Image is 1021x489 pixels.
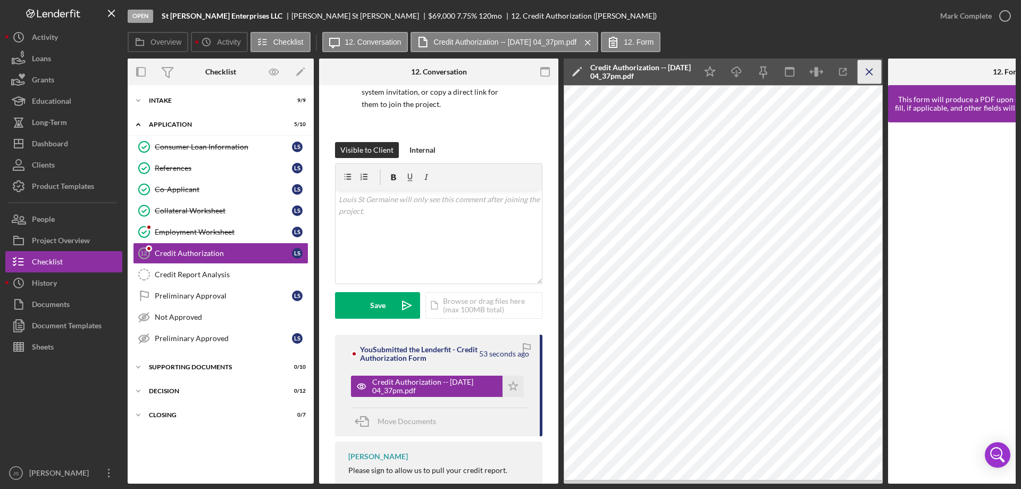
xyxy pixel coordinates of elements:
time: 2025-09-26 20:37 [479,350,529,358]
div: 0 / 7 [287,412,306,418]
div: Open [128,10,153,23]
div: L S [292,248,303,259]
div: Credit Authorization -- [DATE] 04_37pm.pdf [372,378,497,395]
div: [PERSON_NAME] St [PERSON_NAME] [291,12,428,20]
div: Checklist [205,68,236,76]
text: JS [13,470,19,476]
a: Credit Report Analysis [133,264,308,285]
div: Credit Authorization -- [DATE] 04_37pm.pdf [590,63,691,80]
label: 12. Conversation [345,38,401,46]
div: Not Approved [155,313,308,321]
div: L S [292,333,303,344]
div: 9 / 9 [287,97,306,104]
div: Mark Complete [940,5,992,27]
a: 12Credit AuthorizationLS [133,243,308,264]
button: Overview [128,32,188,52]
div: Save [370,292,386,319]
span: Move Documents [378,417,436,426]
button: Credit Authorization -- [DATE] 04_37pm.pdf [351,376,524,397]
a: Collateral WorksheetLS [133,200,308,221]
a: Sheets [5,336,122,358]
label: 12. Form [624,38,654,46]
label: Overview [150,38,181,46]
div: 0 / 12 [287,388,306,394]
div: L S [292,142,303,152]
tspan: 12 [140,250,147,256]
a: ReferencesLS [133,158,308,179]
div: Preliminary Approved [155,334,292,343]
button: Save [335,292,420,319]
div: Visible to Client [340,142,394,158]
div: Closing [149,412,279,418]
a: Co-ApplicantLS [133,179,308,200]
div: L S [292,227,303,237]
label: Checklist [273,38,304,46]
div: You Submitted the Lenderfit - Credit Authorization Form [360,345,478,362]
button: Visible to Client [335,142,399,158]
div: Collateral Worksheet [155,206,292,215]
div: Co-Applicant [155,185,292,194]
div: Credit Authorization [155,249,292,258]
div: 120 mo [479,12,502,20]
button: Mark Complete [930,5,1016,27]
div: Application [149,121,279,128]
button: JS[PERSON_NAME] [5,462,122,484]
div: [PERSON_NAME] [348,452,408,461]
div: 7.75 % [457,12,477,20]
span: $69,000 [428,11,455,20]
button: 12. Conversation [322,32,408,52]
div: Please sign to allow us to pull your credit report. [348,466,507,475]
div: Employment Worksheet [155,228,292,236]
div: Decision [149,388,279,394]
button: Checklist [250,32,311,52]
div: References [155,164,292,172]
div: 12. Credit Authorization ([PERSON_NAME]) [511,12,657,20]
div: Consumer Loan Information [155,143,292,151]
div: L S [292,291,303,301]
div: L S [292,163,303,173]
b: St [PERSON_NAME] Enterprises LLC [162,12,282,20]
label: Credit Authorization -- [DATE] 04_37pm.pdf [433,38,576,46]
button: Internal [404,142,441,158]
div: Credit Report Analysis [155,270,308,279]
button: 12. Form [601,32,660,52]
